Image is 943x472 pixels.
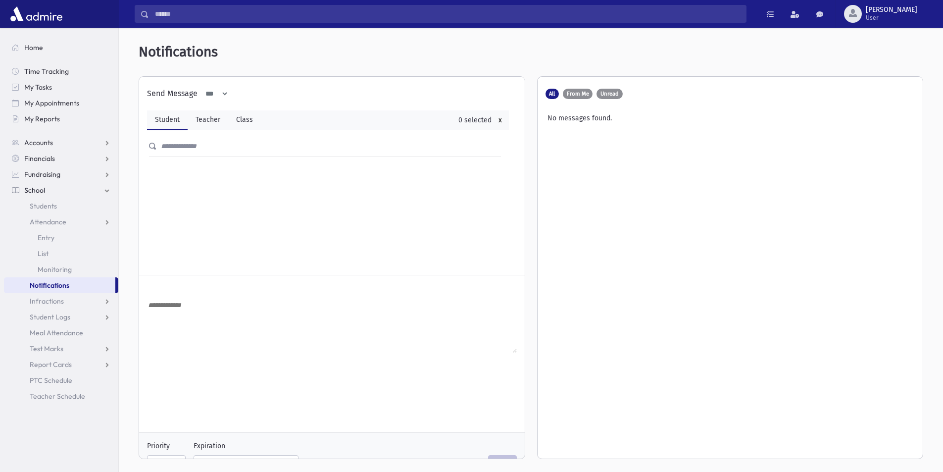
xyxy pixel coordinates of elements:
span: Notifications [30,281,69,290]
img: AdmirePro [8,4,65,24]
a: Test Marks [4,341,118,357]
span: Teacher Schedule [30,392,85,401]
label: Priority [147,441,170,451]
a: School [4,182,118,198]
a: Entry [4,230,118,246]
span: All [549,91,555,97]
span: Attendance [30,217,66,226]
span: Infractions [30,297,64,306]
span: Students [30,202,57,210]
a: Report Cards [4,357,118,372]
span: Time Tracking [24,67,69,76]
span: Home [24,43,43,52]
a: Meal Attendance [4,325,118,341]
a: My Appointments [4,95,118,111]
span: Fundraising [24,170,60,179]
a: Teacher [188,110,228,130]
span: Monitoring [38,265,72,274]
input: Search [149,5,746,23]
a: Fundraising [4,166,118,182]
a: Time Tracking [4,63,118,79]
span: School [24,186,45,195]
span: Accounts [24,138,53,147]
a: Class [228,110,261,130]
div: AdntfToShow [546,89,623,99]
span: PTC Schedule [30,376,72,385]
a: Teacher Schedule [4,388,118,404]
a: Home [4,40,118,55]
div: Send Message [147,88,198,100]
span: [PERSON_NAME] [866,6,917,14]
div: No messages found. [546,109,915,123]
a: Student Logs [4,309,118,325]
a: Students [4,198,118,214]
a: My Reports [4,111,118,127]
span: Entry [38,233,54,242]
a: Accounts [4,135,118,151]
a: Student [147,110,188,130]
button: x [496,114,505,126]
span: Test Marks [30,344,63,353]
a: Infractions [4,293,118,309]
span: My Tasks [24,83,52,92]
span: Student Logs [30,313,70,321]
span: Meal Attendance [30,328,83,337]
a: Attendance [4,214,118,230]
a: Notifications [4,277,115,293]
span: Report Cards [30,360,72,369]
a: Monitoring [4,262,118,277]
span: List [38,249,49,258]
a: List [4,246,118,262]
a: Financials [4,151,118,166]
div: 0 selected [458,115,492,125]
span: From Me [567,91,589,97]
span: My Appointments [24,99,79,107]
span: User [866,14,917,22]
label: Expiration [194,441,225,451]
span: Unread [600,91,619,97]
a: PTC Schedule [4,372,118,388]
span: My Reports [24,114,60,123]
a: My Tasks [4,79,118,95]
span: Financials [24,154,55,163]
span: Notifications [139,44,218,60]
